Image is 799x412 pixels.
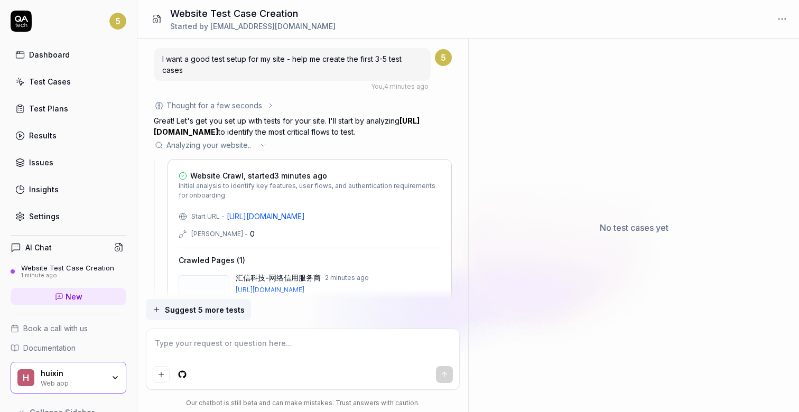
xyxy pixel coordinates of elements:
[179,275,229,304] a: 汇信科技-网络信用服务商
[191,229,248,239] div: [PERSON_NAME] -
[11,125,126,146] a: Results
[41,378,104,387] div: Web app
[210,22,336,31] span: [EMAIL_ADDRESS][DOMAIN_NAME]
[371,82,429,91] div: , 4 minutes ago
[29,130,57,141] div: Results
[435,49,452,66] span: 5
[11,71,126,92] a: Test Cases
[165,304,245,315] span: Suggest 5 more tests
[11,152,126,173] a: Issues
[29,157,53,168] div: Issues
[11,179,126,200] a: Insights
[179,181,441,200] span: Initial analysis to identify key features, user flows, and authentication requirements for onboar...
[29,76,71,87] div: Test Cases
[248,139,255,151] span: ..
[179,276,229,303] img: 汇信科技-网络信用服务商
[11,206,126,227] a: Settings
[66,291,82,302] span: New
[371,82,383,90] span: You
[11,342,126,353] a: Documentation
[23,342,76,353] span: Documentation
[250,228,255,239] div: 0
[11,98,126,119] a: Test Plans
[166,139,255,151] span: Analyzing your website
[11,288,126,305] a: New
[21,272,114,279] div: 1 minute ago
[227,211,305,222] a: [URL][DOMAIN_NAME]
[109,13,126,30] span: 5
[29,103,68,114] div: Test Plans
[11,362,126,394] button: hhuixinWeb app
[170,6,336,21] h1: Website Test Case Creation
[29,211,60,222] div: Settings
[162,54,402,74] span: I want a good test setup for my site - help me create the first 3-5 test cases
[190,170,327,181] span: Website Crawl, started 3 minutes ago
[191,212,225,221] div: Start URL -
[11,264,126,279] a: Website Test Case Creation1 minute ago
[41,369,104,378] div: huixin
[170,21,336,32] div: Started by
[21,264,114,272] div: Website Test Case Creation
[236,272,321,283] span: 汇信科技-网络信用服务商
[25,242,52,253] h4: AI Chat
[154,115,452,137] p: Great! Let's get you set up with tests for your site. I'll start by analyzing to identify the mos...
[146,398,460,408] div: Our chatbot is still beta and can make mistakes. Trust answers with caution.
[11,44,126,65] a: Dashboard
[153,366,170,383] button: Add attachment
[236,285,441,295] a: [URL][DOMAIN_NAME]
[29,49,70,60] div: Dashboard
[236,297,289,306] span: Intent Score: 85 %
[179,255,245,266] h4: Crawled Pages ( 1 )
[146,299,251,320] button: Suggest 5 more tests
[325,273,369,283] span: 2 minutes ago
[109,11,126,32] button: 5
[179,170,441,181] a: Website Crawl, started3 minutes ago
[29,184,59,195] div: Insights
[23,323,88,334] span: Book a call with us
[166,100,262,111] div: Thought for a few seconds
[600,221,668,234] p: No test cases yet
[11,323,126,334] a: Book a call with us
[17,369,34,386] span: h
